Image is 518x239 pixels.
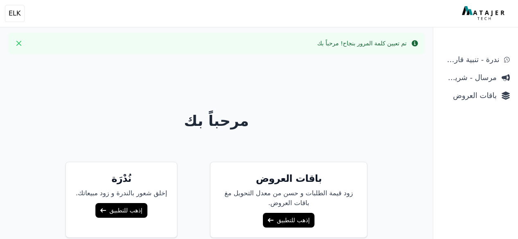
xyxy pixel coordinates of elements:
[5,5,25,22] button: ELK
[76,172,167,185] h5: نُدْرَة
[462,6,507,21] img: MatajerTech Logo
[12,37,25,50] button: Close
[263,213,314,228] a: إذهب للتطبيق
[76,188,167,198] p: إخلق شعور بالندرة و زود مبيعاتك.
[441,90,497,101] span: باقات العروض
[220,172,357,185] h5: باقات العروض
[441,72,497,83] span: مرسال - شريط دعاية
[220,188,357,208] p: زود قيمة الطلبات و حسن من معدل التحويل مغ باقات العروض.
[9,9,21,18] span: ELK
[317,39,407,47] div: تم تعيين كلمة المرور بنجاح! مرحباً بك
[95,203,147,218] a: إذهب للتطبيق
[441,54,499,65] span: ندرة - تنبية قارب علي النفاذ
[7,113,426,129] h1: مرحباً بك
